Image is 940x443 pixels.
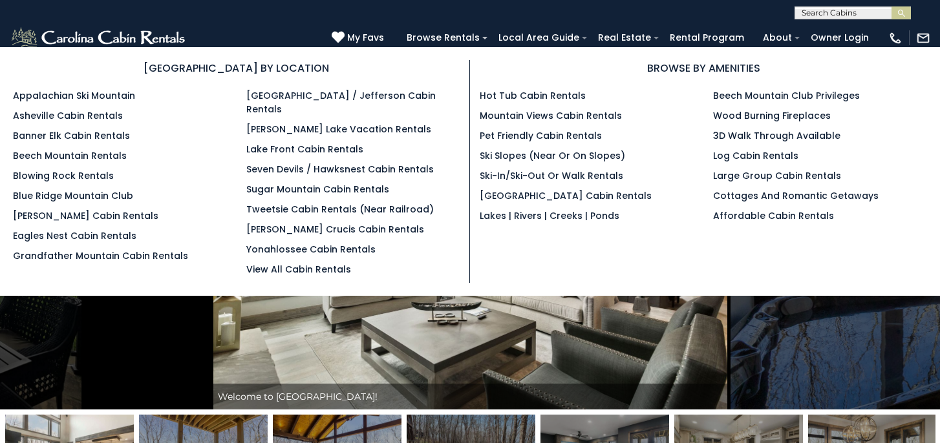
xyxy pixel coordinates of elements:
a: Affordable Cabin Rentals [713,209,834,222]
a: View All Cabin Rentals [246,263,351,276]
a: Sugar Mountain Cabin Rentals [246,183,389,196]
a: Local Area Guide [492,28,586,48]
a: Cottages and Romantic Getaways [713,189,879,202]
a: Owner Login [804,28,875,48]
a: My Favs [332,31,387,45]
a: Yonahlossee Cabin Rentals [246,243,376,256]
a: Asheville Cabin Rentals [13,109,123,122]
a: Ski Slopes (Near or On Slopes) [480,149,625,162]
a: Grandfather Mountain Cabin Rentals [13,249,188,262]
h3: BROWSE BY AMENITIES [480,60,927,76]
a: Tweetsie Cabin Rentals (Near Railroad) [246,203,434,216]
a: Real Estate [592,28,657,48]
a: Beech Mountain Club Privileges [713,89,860,102]
a: About [756,28,798,48]
a: Browse Rentals [400,28,486,48]
h3: [GEOGRAPHIC_DATA] BY LOCATION [13,60,460,76]
a: Wood Burning Fireplaces [713,109,831,122]
a: Appalachian Ski Mountain [13,89,135,102]
a: Lakes | Rivers | Creeks | Ponds [480,209,619,222]
img: White-1-2.png [10,25,189,51]
a: [PERSON_NAME] Crucis Cabin Rentals [246,223,424,236]
a: Hot Tub Cabin Rentals [480,89,586,102]
a: Ski-in/Ski-Out or Walk Rentals [480,169,623,182]
a: Large Group Cabin Rentals [713,169,841,182]
a: [GEOGRAPHIC_DATA] / Jefferson Cabin Rentals [246,89,436,116]
a: [GEOGRAPHIC_DATA] Cabin Rentals [480,189,652,202]
a: Blue Ridge Mountain Club [13,189,133,202]
img: phone-regular-white.png [888,31,903,45]
span: My Favs [347,31,384,45]
a: 3D Walk Through Available [713,129,840,142]
a: Eagles Nest Cabin Rentals [13,229,136,242]
a: Pet Friendly Cabin Rentals [480,129,602,142]
a: [PERSON_NAME] Lake Vacation Rentals [246,123,431,136]
a: Rental Program [663,28,751,48]
a: [PERSON_NAME] Cabin Rentals [13,209,158,222]
a: Beech Mountain Rentals [13,149,127,162]
div: Welcome to [GEOGRAPHIC_DATA]! [211,384,729,409]
a: Blowing Rock Rentals [13,169,114,182]
a: Log Cabin Rentals [713,149,798,162]
a: Lake Front Cabin Rentals [246,143,363,156]
img: mail-regular-white.png [916,31,930,45]
a: Banner Elk Cabin Rentals [13,129,130,142]
a: Mountain Views Cabin Rentals [480,109,622,122]
a: Seven Devils / Hawksnest Cabin Rentals [246,163,434,176]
